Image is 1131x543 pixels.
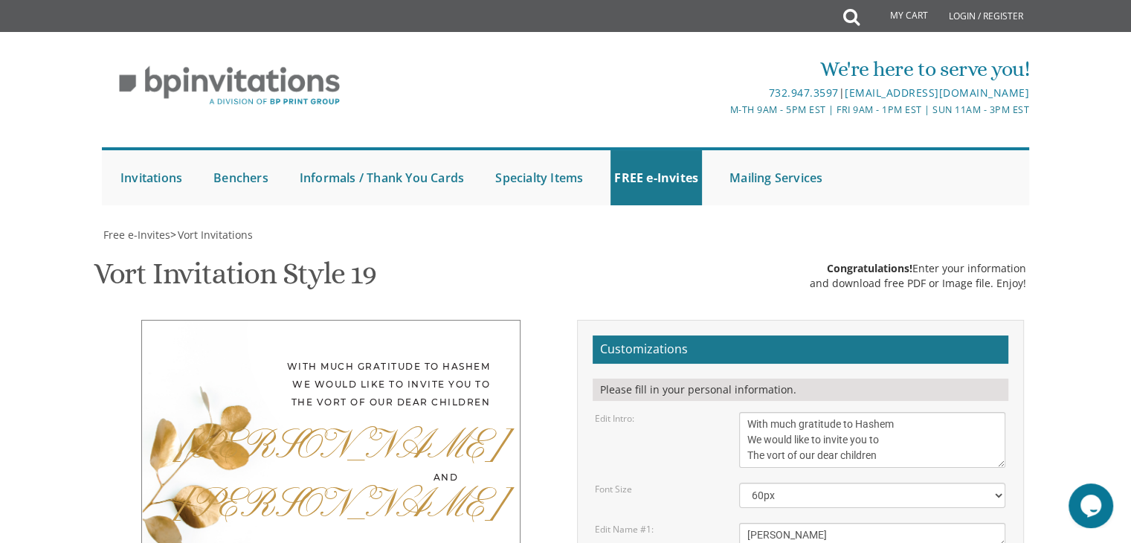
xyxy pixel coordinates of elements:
[94,257,376,301] h1: Vort Invitation Style 19
[492,150,587,205] a: Specialty Items
[739,412,1005,468] textarea: With much gratitude to Hashem We would like to invite you to The vort of our dear children
[858,1,938,31] a: My Cart
[172,428,490,469] div: [PERSON_NAME]
[102,55,357,117] img: BP Invitation Loft
[172,486,490,527] div: [PERSON_NAME]
[412,102,1029,118] div: M-Th 9am - 5pm EST | Fri 9am - 1pm EST | Sun 11am - 3pm EST
[593,379,1008,401] div: Please fill in your personal information.
[102,228,170,242] a: Free e-Invites
[595,523,654,536] label: Edit Name #1:
[595,483,632,495] label: Font Size
[178,228,253,242] span: Vort Invitations
[827,261,912,275] span: Congratulations!
[768,86,838,100] a: 732.947.3597
[170,228,253,242] span: >
[210,150,272,205] a: Benchers
[103,228,170,242] span: Free e-Invites
[172,469,458,486] div: and
[845,86,1029,100] a: [EMAIL_ADDRESS][DOMAIN_NAME]
[176,228,253,242] a: Vort Invitations
[1069,483,1116,528] iframe: chat widget
[726,150,826,205] a: Mailing Services
[412,54,1029,84] div: We're here to serve you!
[117,150,186,205] a: Invitations
[595,412,634,425] label: Edit Intro:
[412,84,1029,102] div: |
[172,358,490,411] div: With much gratitude to Hashem We would like to invite you to The vort of our dear children
[593,335,1008,364] h2: Customizations
[610,150,702,205] a: FREE e-Invites
[296,150,468,205] a: Informals / Thank You Cards
[810,261,1026,276] div: Enter your information
[810,276,1026,291] div: and download free PDF or Image file. Enjoy!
